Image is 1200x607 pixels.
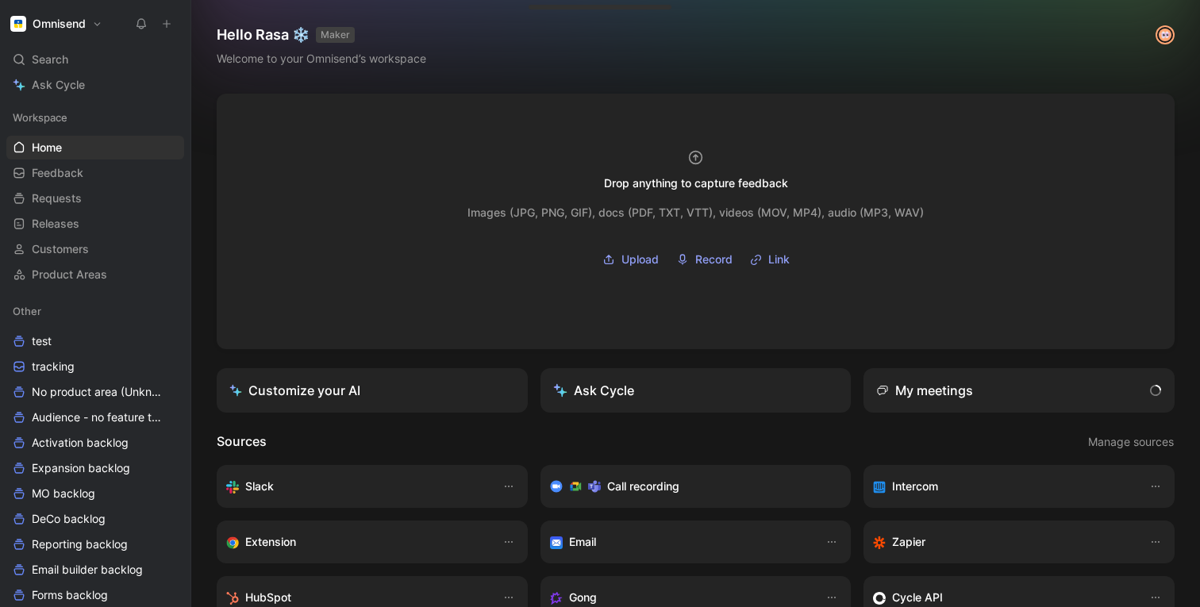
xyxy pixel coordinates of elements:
div: Welcome to your Omnisend’s workspace [217,49,426,68]
div: Capture feedback from your incoming calls [550,588,810,607]
h3: Zapier [892,532,925,551]
div: Record & transcribe meetings from Zoom, Meet & Teams. [550,477,829,496]
span: Ask Cycle [32,75,85,94]
span: Requests [32,190,82,206]
div: Sync your customers, send feedback and get updates in Slack [226,477,487,496]
div: Images (JPG, PNG, GIF), docs (PDF, TXT, VTT), videos (MOV, MP4), audio (MP3, WAV) [467,203,924,222]
a: Customize your AI [217,368,528,413]
div: Search [6,48,184,71]
h3: Intercom [892,477,938,496]
span: tracking [32,359,75,375]
span: Email builder backlog [32,562,143,578]
span: Feedback [32,165,83,181]
a: Activation backlog [6,431,184,455]
div: Capture feedback from thousands of sources with Zapier (survey results, recordings, sheets, etc). [873,532,1133,551]
div: Capture feedback from anywhere on the web [226,532,487,551]
a: Product Areas [6,263,184,286]
span: Expansion backlog [32,460,130,476]
h3: Extension [245,532,296,551]
button: Manage sources [1087,432,1175,452]
a: MO backlog [6,482,184,505]
div: Drop anything to capture feedback [604,174,788,193]
div: Forward emails to your feedback inbox [550,532,810,551]
div: Sync your customers, send feedback and get updates in Intercom [873,477,1133,496]
div: Workspace [6,106,184,129]
h3: Slack [245,477,274,496]
span: Other [13,303,41,319]
span: DeCo backlog [32,511,106,527]
img: avatar [1157,27,1173,43]
span: Activation backlog [32,435,129,451]
h3: Cycle API [892,588,943,607]
a: Audience - no feature tag [6,405,184,429]
span: No product area (Unknowns) [32,384,163,400]
a: Customers [6,237,184,261]
div: My meetings [876,381,973,400]
div: Sync customers & send feedback from custom sources. Get inspired by our favorite use case [873,588,1133,607]
a: Ask Cycle [6,73,184,97]
span: MO backlog [32,486,95,501]
button: OmnisendOmnisend [6,13,106,35]
span: Reporting backlog [32,536,128,552]
a: No product area (Unknowns) [6,380,184,404]
img: Omnisend [10,16,26,32]
h3: Call recording [607,477,679,496]
span: Product Areas [32,267,107,282]
div: Other [6,299,184,323]
h3: HubSpot [245,588,291,607]
h2: Sources [217,432,267,452]
button: Upload [597,248,664,271]
span: Record [695,250,733,269]
span: Releases [32,216,79,232]
div: Customize your AI [229,381,360,400]
span: Search [32,50,68,69]
a: Home [6,136,184,159]
a: Reporting backlog [6,532,184,556]
button: Record [671,248,738,271]
button: Link [744,248,795,271]
span: Manage sources [1088,432,1174,451]
a: test [6,329,184,353]
a: Releases [6,212,184,236]
a: Email builder backlog [6,558,184,582]
button: MAKER [316,27,355,43]
span: Home [32,140,62,156]
span: test [32,333,52,349]
span: Upload [621,250,659,269]
a: tracking [6,355,184,378]
span: Link [768,250,790,269]
span: Customers [32,241,89,257]
span: Audience - no feature tag [32,409,162,425]
a: Feedback [6,161,184,185]
a: Expansion backlog [6,456,184,480]
span: Forms backlog [32,587,108,603]
a: Forms backlog [6,583,184,607]
h1: Omnisend [33,17,86,31]
h3: Gong [569,588,597,607]
h1: Hello Rasa ❄️ [217,25,426,44]
a: Requests [6,186,184,210]
span: Workspace [13,109,67,125]
div: Ask Cycle [553,381,634,400]
a: DeCo backlog [6,507,184,531]
h3: Email [569,532,596,551]
button: Ask Cycle [540,368,852,413]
